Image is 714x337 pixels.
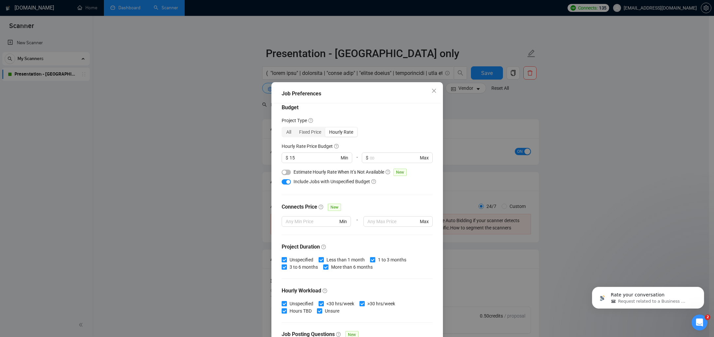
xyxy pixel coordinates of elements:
span: Hours TBD [287,307,314,315]
span: Max [419,218,428,225]
span: Less than 1 month [324,256,367,263]
span: Min [339,218,347,225]
h4: Connects Price [282,203,317,211]
span: New [328,204,341,211]
span: question-circle [321,244,326,249]
h5: Project Type [282,117,307,124]
button: Close [425,82,443,100]
span: Unspecified [287,300,316,307]
span: New [393,169,407,176]
input: ∞ [370,154,418,161]
input: Any Min Price [286,218,338,225]
span: $ [286,154,288,161]
span: >30 hrs/week [365,300,398,307]
span: Min [341,154,348,161]
span: 1 to 3 months [375,256,409,263]
h4: Project Duration [282,243,433,251]
h5: Hourly Rate Price Budget [282,143,333,150]
span: Unspecified [287,256,316,263]
span: $ [366,154,368,161]
span: 3 to 6 months [287,263,321,271]
span: Include Jobs with Unspecified Budget [294,179,370,184]
input: Any Max Price [367,218,419,225]
div: - [351,216,363,235]
span: question-circle [371,179,377,184]
span: question-circle [336,331,341,337]
div: All [282,127,295,137]
span: Estimate Hourly Rate When It’s Not Available [294,169,384,175]
input: 0 [290,154,339,161]
div: Hourly Rate [325,127,357,137]
span: Max [419,154,428,161]
span: question-circle [319,204,324,209]
iframe: Intercom notifications message [582,273,714,319]
h4: Budget [282,104,433,112]
span: question-circle [334,143,339,149]
div: Job Preferences [282,90,433,98]
span: question-circle [323,288,328,293]
span: close [431,88,437,93]
span: question-circle [386,169,391,174]
span: question-circle [308,118,314,123]
span: 2 [705,315,710,320]
div: Fixed Price [295,127,325,137]
span: Unsure [322,307,342,315]
div: - [352,152,362,168]
span: More than 6 months [328,263,375,271]
iframe: Intercom live chat [692,315,707,330]
span: <30 hrs/week [324,300,357,307]
h4: Hourly Workload [282,287,433,295]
